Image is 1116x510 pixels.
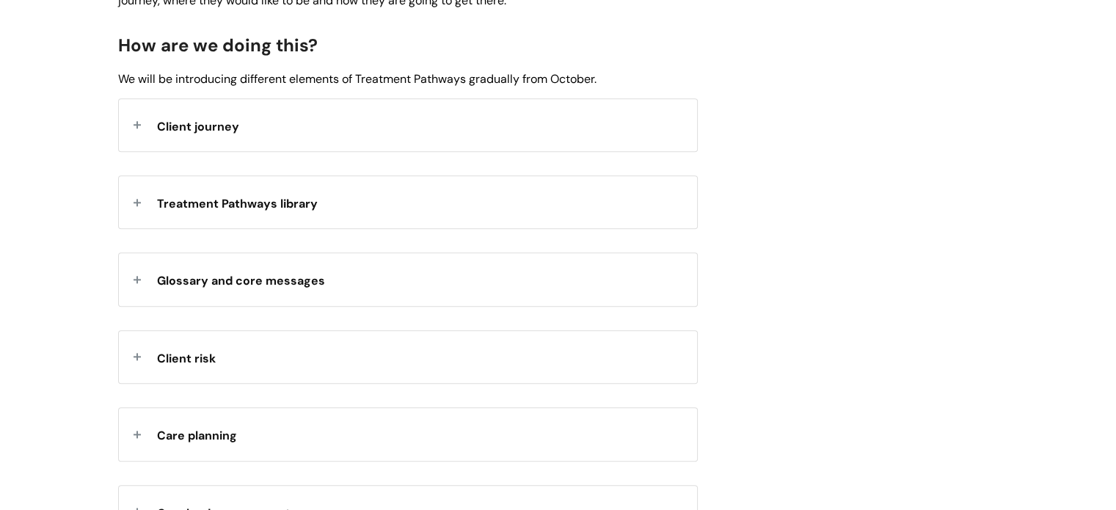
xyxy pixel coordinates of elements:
span: How are we doing this? [118,34,318,57]
span: Client journey [157,119,239,134]
span: Treatment Pathways library [157,196,318,211]
span: Client risk [157,351,216,366]
span: We will be introducing different elements of Treatment Pathways gradually from October. [118,71,597,87]
span: Glossary and core messages [157,273,325,288]
span: Care planning [157,428,237,443]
